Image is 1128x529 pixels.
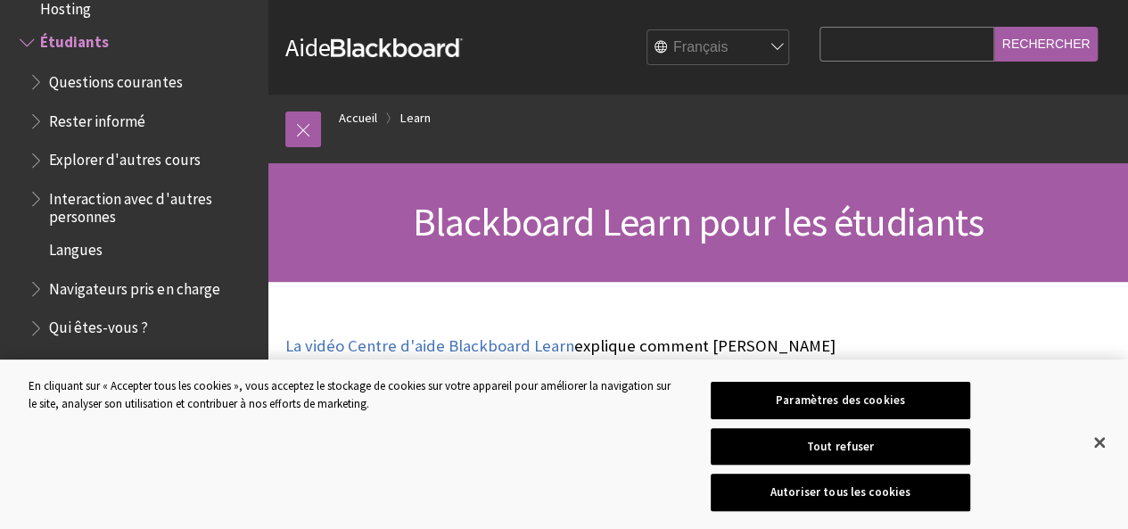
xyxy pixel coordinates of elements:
p: explique comment [PERSON_NAME] sur la page du centre d'aide, rechercher du contenu et différencie... [285,335,846,405]
span: Qui êtes-vous ? [49,312,148,336]
strong: Blackboard [331,38,463,57]
span: Interaction avec d'autres personnes [49,183,255,225]
span: Explorer d'autres cours [49,145,200,169]
button: Tout refuser [711,428,970,466]
button: Paramètres des cookies [711,382,970,419]
span: Trouver des cours [49,351,164,375]
span: Rester informé [49,105,145,129]
a: La vidéo Centre d'aide Blackboard Learn [285,335,574,357]
button: Fermer [1080,423,1119,462]
span: Étudiants [40,28,109,52]
span: Blackboard Learn pour les étudiants [412,197,983,246]
span: Questions courantes [49,66,182,90]
a: Learn [400,107,431,129]
a: Accueil [339,107,377,129]
button: Autoriser tous les cookies [711,474,970,511]
input: Rechercher [994,27,1099,62]
span: Langues [49,234,103,258]
select: Site Language Selector [647,30,790,66]
div: En cliquant sur « Accepter tous les cookies », vous acceptez le stockage de cookies sur votre app... [29,377,677,412]
span: Navigateurs pris en charge [49,273,219,297]
a: AideBlackboard [285,31,463,63]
